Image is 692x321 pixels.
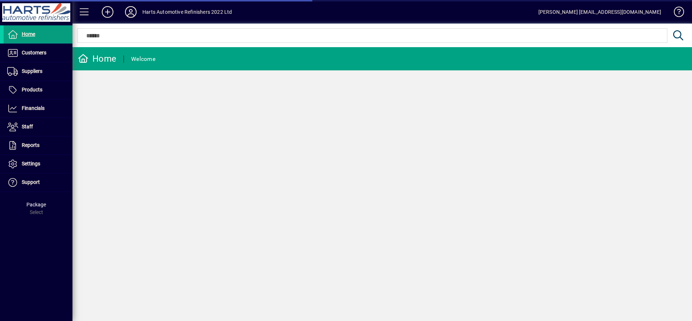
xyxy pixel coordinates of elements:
[22,142,39,148] span: Reports
[96,5,119,18] button: Add
[22,68,42,74] span: Suppliers
[22,105,45,111] span: Financials
[22,50,46,55] span: Customers
[4,118,72,136] a: Staff
[4,173,72,192] a: Support
[4,136,72,155] a: Reports
[142,6,232,18] div: Harts Automotive Refinishers 2022 Ltd
[26,202,46,207] span: Package
[22,161,40,166] span: Settings
[22,31,35,37] span: Home
[538,6,661,18] div: [PERSON_NAME] [EMAIL_ADDRESS][DOMAIN_NAME]
[22,124,33,129] span: Staff
[668,1,683,25] a: Knowledge Base
[78,53,116,65] div: Home
[4,81,72,99] a: Products
[4,155,72,173] a: Settings
[4,44,72,62] a: Customers
[4,62,72,81] a: Suppliers
[119,5,142,18] button: Profile
[131,53,155,65] div: Welcome
[22,179,40,185] span: Support
[22,87,42,92] span: Products
[4,99,72,118] a: Financials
